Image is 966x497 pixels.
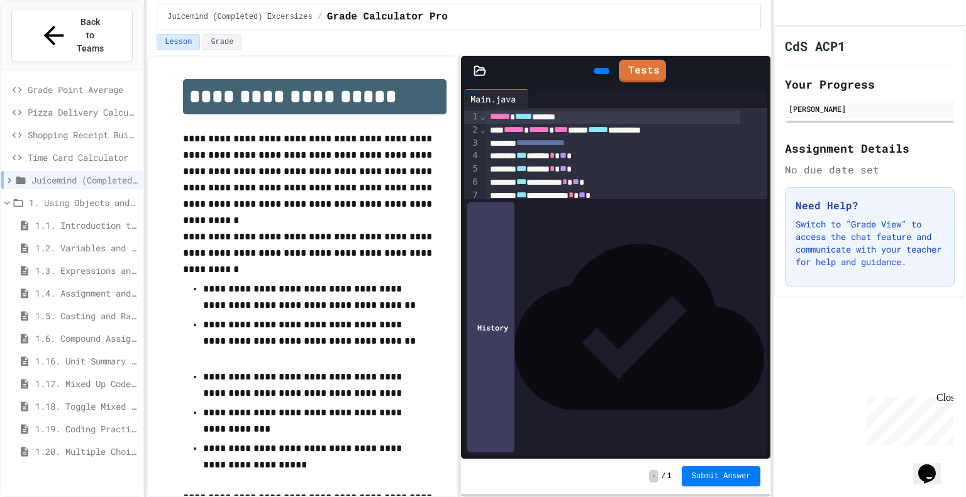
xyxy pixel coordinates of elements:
[35,400,138,413] span: 1.18. Toggle Mixed Up or Write Code Practice 1.1-1.6
[28,83,138,96] span: Grade Point Average
[167,12,312,22] span: Juicemind (Completed) Excersizes
[785,37,845,55] h1: CdS ACP1
[464,89,529,108] div: Main.java
[464,92,522,106] div: Main.java
[28,128,138,141] span: Shopping Receipt Builder
[785,139,955,157] h2: Assignment Details
[464,150,480,163] div: 4
[464,163,480,176] div: 5
[327,9,448,25] span: Grade Calculator Pro
[661,471,665,481] span: /
[35,219,138,232] span: 1.1. Introduction to Algorithms, Programming, and Compilers
[157,34,200,50] button: Lesson
[35,445,138,458] span: 1.20. Multiple Choice Exercises for Unit 1a (1.1-1.6)
[35,264,138,277] span: 1.3. Expressions and Output [New]
[789,103,951,114] div: [PERSON_NAME]
[35,332,138,345] span: 1.6. Compound Assignment Operators
[31,173,138,187] span: Juicemind (Completed) Excersizes
[480,111,486,121] span: Fold line
[692,471,751,481] span: Submit Answer
[682,466,761,486] button: Submit Answer
[913,447,953,484] iframe: chat widget
[76,16,106,55] span: Back to Teams
[796,218,944,268] p: Switch to "Grade View" to access the chat feature and communicate with your teacher for help and ...
[5,5,87,80] div: Chat with us now!Close
[29,196,138,209] span: 1. Using Objects and Methods
[35,287,138,300] span: 1.4. Assignment and Input
[28,106,138,119] span: Pizza Delivery Calculator
[28,151,138,164] span: Time Card Calculator
[464,124,480,137] div: 2
[667,471,672,481] span: 1
[464,137,480,150] div: 3
[649,470,658,483] span: -
[464,189,480,202] div: 7
[619,60,666,82] a: Tests
[35,354,138,368] span: 1.16. Unit Summary 1a (1.1-1.6)
[464,111,480,124] div: 1
[35,241,138,254] span: 1.2. Variables and Data Types
[318,12,322,22] span: /
[35,377,138,390] span: 1.17. Mixed Up Code Practice 1.1-1.6
[35,422,138,435] span: 1.19. Coding Practice 1a (1.1-1.6)
[785,162,955,177] div: No due date set
[35,309,138,322] span: 1.5. Casting and Ranges of Values
[467,202,514,452] div: History
[480,124,486,134] span: Fold line
[862,392,953,445] iframe: chat widget
[464,176,480,189] div: 6
[11,9,133,62] button: Back to Teams
[785,75,955,93] h2: Your Progress
[796,198,944,213] h3: Need Help?
[203,34,241,50] button: Grade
